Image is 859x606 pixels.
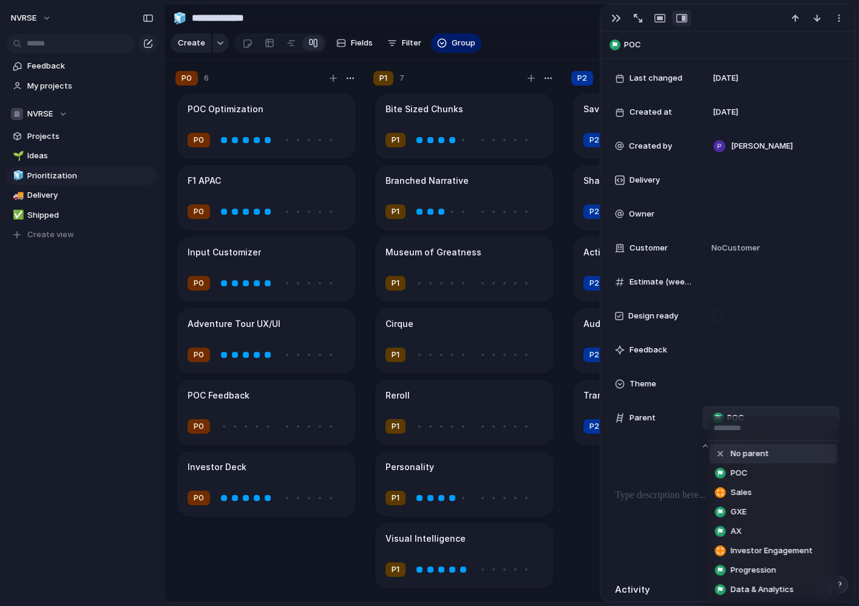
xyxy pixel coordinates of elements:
span: Sales [731,486,752,499]
span: POC [731,467,748,479]
span: No parent [731,448,769,460]
span: Progression [731,564,776,576]
span: Investor Engagement [731,545,813,557]
span: AX [731,525,742,537]
span: Data & Analytics [731,584,794,596]
span: GXE [731,506,747,518]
